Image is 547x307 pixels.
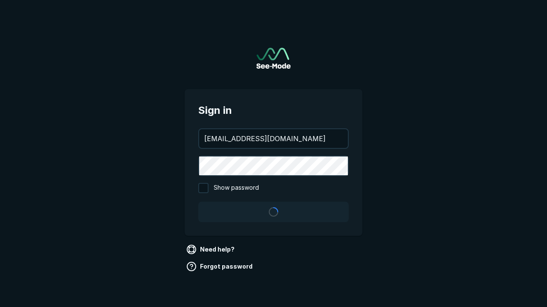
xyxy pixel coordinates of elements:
span: Show password [214,183,259,193]
a: Forgot password [185,260,256,273]
input: your@email.com [199,129,348,148]
a: Go to sign in [256,48,291,69]
img: See-Mode Logo [256,48,291,69]
span: Sign in [198,103,349,118]
a: Need help? [185,243,238,256]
